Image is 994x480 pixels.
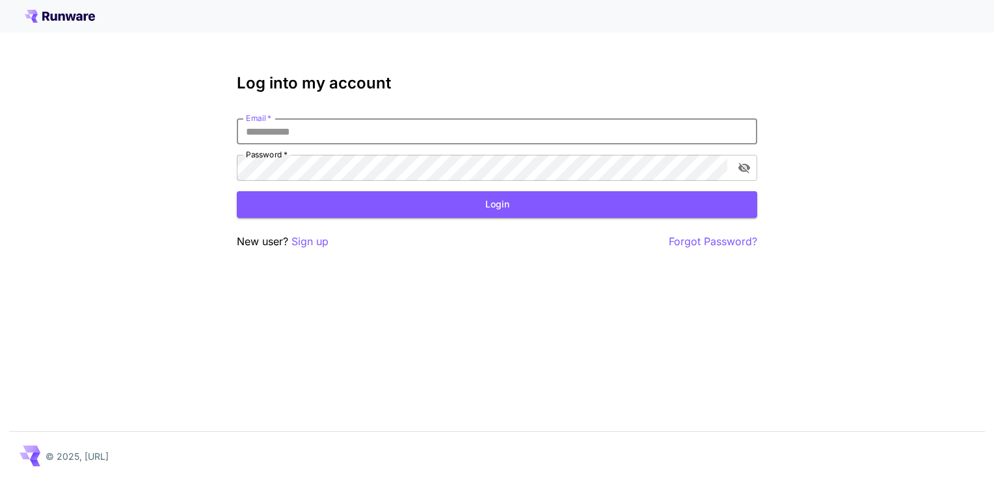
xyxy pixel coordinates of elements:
button: Sign up [291,233,329,250]
p: © 2025, [URL] [46,449,109,463]
label: Email [246,113,271,124]
button: Forgot Password? [669,233,757,250]
label: Password [246,149,288,160]
p: New user? [237,233,329,250]
button: toggle password visibility [732,156,756,180]
h3: Log into my account [237,74,757,92]
button: Login [237,191,757,218]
